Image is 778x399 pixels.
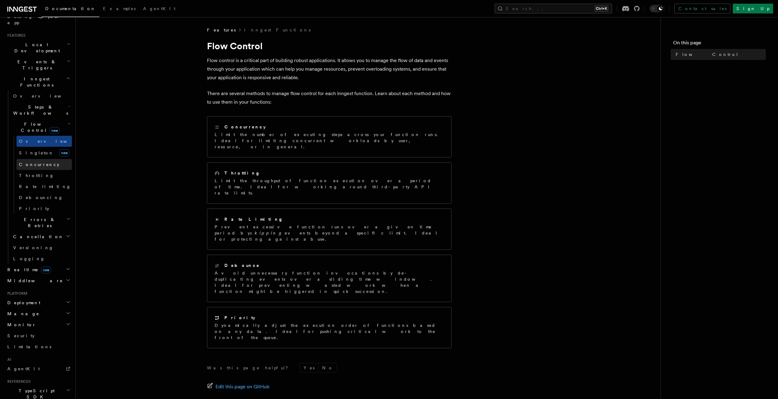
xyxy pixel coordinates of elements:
span: AgentKit [7,366,40,371]
span: Monitor [5,322,36,328]
button: Manage [5,308,72,319]
button: Errors & Retries [11,214,72,231]
h2: Rate Limiting [224,216,283,222]
a: Overview [11,91,72,102]
button: Steps & Workflows [11,102,72,119]
a: Limitations [5,341,72,352]
h2: Debounce [224,262,260,268]
a: Priority [17,203,72,214]
span: Rate limiting [19,184,71,189]
span: Limitations [7,344,51,349]
button: Deployment [5,297,72,308]
kbd: Ctrl+K [595,6,608,12]
a: Overview [17,136,72,147]
span: Events & Triggers [5,59,67,71]
a: Flow Control [673,49,766,60]
span: Logging [13,256,45,261]
p: Limit the throughput of function execution over a period of time. Ideal for working around third-... [215,178,444,196]
span: new [59,149,69,157]
h2: Priority [224,315,255,321]
span: Overview [13,94,76,98]
p: Was this page helpful? [207,365,292,371]
button: Middleware [5,275,72,286]
span: Concurrency [19,162,59,167]
span: Inngest Functions [5,76,66,88]
button: Yes [300,363,318,372]
a: ConcurrencyLimit the number of executing steps across your function runs. Ideal for limiting conc... [207,116,452,157]
span: new [41,267,51,273]
h1: Flow Control [207,40,452,51]
span: Local Development [5,42,67,54]
span: Flow Control [676,51,739,57]
a: Throttling [17,170,72,181]
span: Deployment [5,300,40,306]
a: Security [5,330,72,341]
p: Prevent excessive function runs over a given time period by events beyond a specific limit. Ideal... [215,224,444,242]
div: Inngest Functions [5,91,72,264]
button: Cancellation [11,231,72,242]
p: Dynamically adjust the execution order of functions based on any data. Ideal for pushing critical... [215,322,444,341]
a: Versioning [11,242,72,253]
span: Middleware [5,278,63,284]
span: Flow Control [11,121,67,133]
p: Avoid unnecessary function invocations by de-duplicating events over a sliding time window. Ideal... [215,270,444,294]
p: Flow control is a critical part of building robust applications. It allows you to manage the flow... [207,56,452,82]
span: Examples [103,6,136,11]
a: Inngest Functions [244,27,311,33]
a: Sign Up [733,4,773,13]
a: PriorityDynamically adjust the execution order of functions based on any data. Ideal for pushing ... [207,307,452,348]
button: No [319,363,337,372]
p: There are several methods to manage flow control for each Inngest function. Learn about each meth... [207,89,452,106]
em: skipping [250,231,285,235]
span: Features [207,27,236,33]
span: Versioning [13,245,53,250]
a: Concurrency [17,159,72,170]
span: Priority [19,206,49,211]
span: Errors & Retries [11,216,66,229]
h4: On this page [673,39,766,49]
p: Limit the number of executing steps across your function runs. Ideal for limiting concurrent work... [215,131,444,150]
h2: Throttling [224,170,260,176]
button: Monitor [5,319,72,330]
a: AgentKit [5,363,72,374]
button: Toggle dark mode [650,5,664,12]
span: References [5,379,31,384]
a: Logging [11,253,72,264]
a: Debouncing [17,192,72,203]
a: Examples [99,2,139,17]
span: Realtime [5,267,51,273]
button: Search...Ctrl+K [495,4,612,13]
a: Contact sales [674,4,730,13]
span: Singleton [19,150,54,155]
a: Documentation [42,2,99,17]
a: DebounceAvoid unnecessary function invocations by de-duplicating events over a sliding time windo... [207,255,452,302]
span: Debouncing [19,195,63,200]
a: Rate LimitingPrevent excessive function runs over a given time period byskippingevents beyond a s... [207,209,452,250]
h2: Concurrency [224,124,266,130]
div: Flow Controlnew [11,136,72,214]
a: Setting up your app [5,11,72,28]
button: Realtimenew [5,264,72,275]
span: Throttling [19,173,54,178]
span: Overview [19,139,82,144]
span: Documentation [45,6,96,11]
span: Platform [5,291,28,296]
button: Flow Controlnew [11,119,72,136]
span: AgentKit [143,6,175,11]
span: new [50,127,60,134]
button: Local Development [5,39,72,56]
a: ThrottlingLimit the throughput of function execution over a period of time. Ideal for working aro... [207,162,452,204]
span: Manage [5,311,39,317]
a: Edit this page on GitHub [207,382,270,391]
button: Events & Triggers [5,56,72,73]
span: Security [7,333,35,338]
button: Inngest Functions [5,73,72,91]
span: AI [5,357,11,362]
a: AgentKit [139,2,179,17]
a: Rate limiting [17,181,72,192]
span: Steps & Workflows [11,104,68,116]
span: Features [5,33,25,38]
span: Edit this page on GitHub [216,382,270,391]
span: Cancellation [11,234,64,240]
a: Singletonnew [17,147,72,159]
